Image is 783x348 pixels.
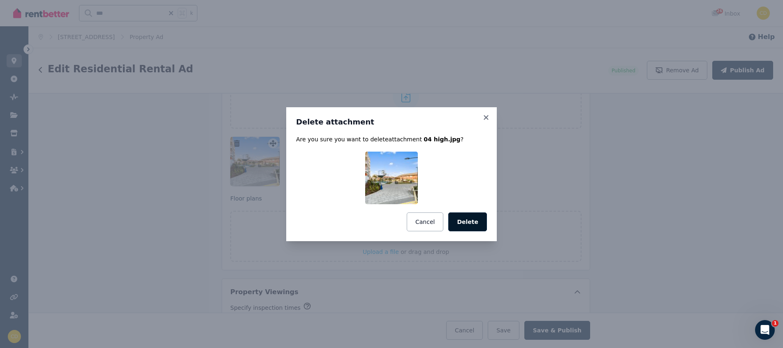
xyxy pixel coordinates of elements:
[365,152,418,204] img: 04 high.jpg
[296,135,487,143] p: Are you sure you want to delete attachment ?
[296,117,487,127] h3: Delete attachment
[755,320,775,340] iframe: Intercom live chat
[448,212,487,231] button: Delete
[407,212,443,231] button: Cancel
[424,136,460,143] span: 04 high.jpg
[772,320,778,327] span: 1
